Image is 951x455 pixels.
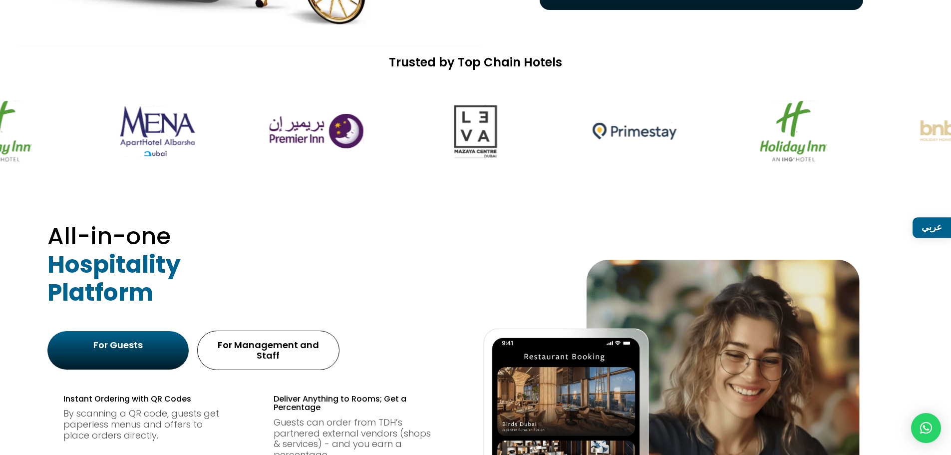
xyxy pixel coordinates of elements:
[47,220,171,252] span: All-in-one
[63,393,191,405] span: Instant Ordering with QR Codes
[207,340,330,361] div: For Management and Staff
[63,408,230,441] p: By scanning a QR code, guests get paperless menus and offers to place orders directly.
[913,217,951,238] a: عربي
[56,340,180,351] div: For Guests
[47,248,181,309] strong: Hospitality Platform
[274,393,406,414] span: Deliver Anything to Rooms; Get a Percentage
